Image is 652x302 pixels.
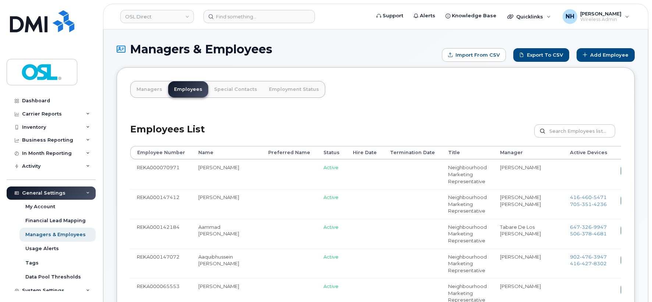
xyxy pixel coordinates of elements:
[192,249,262,278] td: Aaquibhussein [PERSON_NAME]
[570,201,607,207] span: 705
[570,224,607,230] a: 6473269947
[580,254,592,260] span: 476
[323,283,339,289] span: Active
[570,194,607,200] a: 4164605471
[570,260,607,266] span: 416
[513,48,569,62] a: Export to CSV
[131,81,168,97] a: Managers
[208,81,263,97] a: Special Contacts
[117,43,438,56] h1: Managers & Employees
[130,124,205,146] h2: Employees List
[442,219,493,249] td: Neighbourhood Marketing Representative
[192,146,262,159] th: Name
[168,81,208,97] a: Employees
[580,260,592,266] span: 427
[323,254,339,260] span: Active
[592,224,607,230] span: 9947
[323,194,339,200] span: Active
[592,260,607,266] span: 8302
[570,231,607,237] a: 5063784681
[263,81,325,97] a: Employment Status
[570,194,607,200] span: 416
[500,224,557,237] li: Tabare De Los [PERSON_NAME]
[317,146,346,159] th: Status
[580,194,592,200] span: 460
[442,159,493,189] td: Neighbourhood Marketing Representative
[130,219,192,249] td: REKA000142184
[570,201,607,207] a: 7053514236
[323,164,339,170] span: Active
[442,249,493,278] td: Neighbourhood Marketing Representative
[130,146,192,159] th: Employee Number
[442,48,506,62] form: Import from CSV
[621,224,649,237] a: Edit
[577,48,635,62] a: Add Employee
[130,189,192,219] td: REKA000147412
[500,164,557,171] li: [PERSON_NAME]
[580,231,592,237] span: 378
[621,283,649,296] a: Edit
[500,253,557,260] li: [PERSON_NAME]
[500,283,557,290] li: [PERSON_NAME]
[621,164,649,178] a: Edit
[592,254,607,260] span: 3947
[592,231,607,237] span: 4681
[442,189,493,219] td: Neighbourhood Marketing Representative
[262,146,317,159] th: Preferred Name
[500,201,557,208] li: [PERSON_NAME]
[192,219,262,249] td: Aammad [PERSON_NAME]
[192,159,262,189] td: [PERSON_NAME]
[580,201,592,207] span: 351
[130,249,192,278] td: REKA000147072
[570,254,607,260] span: 902
[346,146,383,159] th: Hire Date
[570,260,607,266] a: 4164278302
[383,146,442,159] th: Termination Date
[500,194,557,201] li: [PERSON_NAME]
[192,189,262,219] td: [PERSON_NAME]
[621,253,649,267] a: Edit
[323,224,339,230] span: Active
[621,194,649,207] a: Edit
[563,146,614,159] th: Active Devices
[442,146,493,159] th: Title
[570,231,607,237] span: 506
[570,224,607,230] span: 647
[580,224,592,230] span: 326
[130,159,192,189] td: REKA000070971
[493,146,563,159] th: Manager
[592,201,607,207] span: 4236
[570,254,607,260] a: 9024763947
[592,194,607,200] span: 5471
